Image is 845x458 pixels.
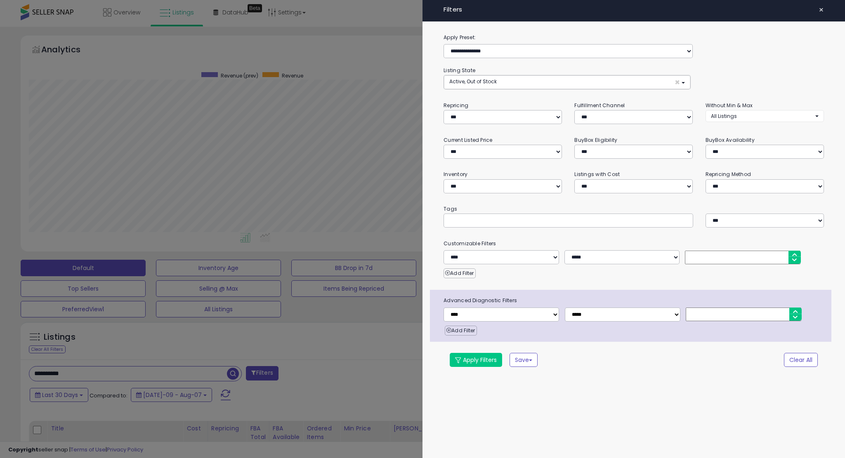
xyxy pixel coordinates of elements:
label: Apply Preset: [437,33,830,42]
small: Listing State [444,67,475,74]
small: Repricing [444,102,468,109]
small: BuyBox Availability [706,136,755,143]
span: × [819,4,824,16]
small: Repricing Method [706,171,751,178]
small: Listings with Cost [574,171,620,178]
button: All Listings [706,110,824,122]
button: Add Filter [444,268,475,278]
small: Fulfillment Channel [574,102,625,109]
small: Customizable Filters [437,239,830,248]
small: Inventory [444,171,467,178]
small: BuyBox Eligibility [574,136,617,143]
small: Current Listed Price [444,136,492,143]
span: × [675,78,680,87]
button: Active, Out of Stock × [444,75,690,89]
button: Apply Filters [450,353,502,367]
small: Without Min & Max [706,102,753,109]
span: Active, Out of Stock [449,78,497,85]
button: Save [510,353,538,367]
h4: Filters [444,6,824,13]
button: Clear All [784,353,818,367]
span: Advanced Diagnostic Filters [437,296,831,305]
span: All Listings [711,113,737,120]
button: Add Filter [445,326,477,336]
button: × [815,4,827,16]
small: Tags [437,204,830,214]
